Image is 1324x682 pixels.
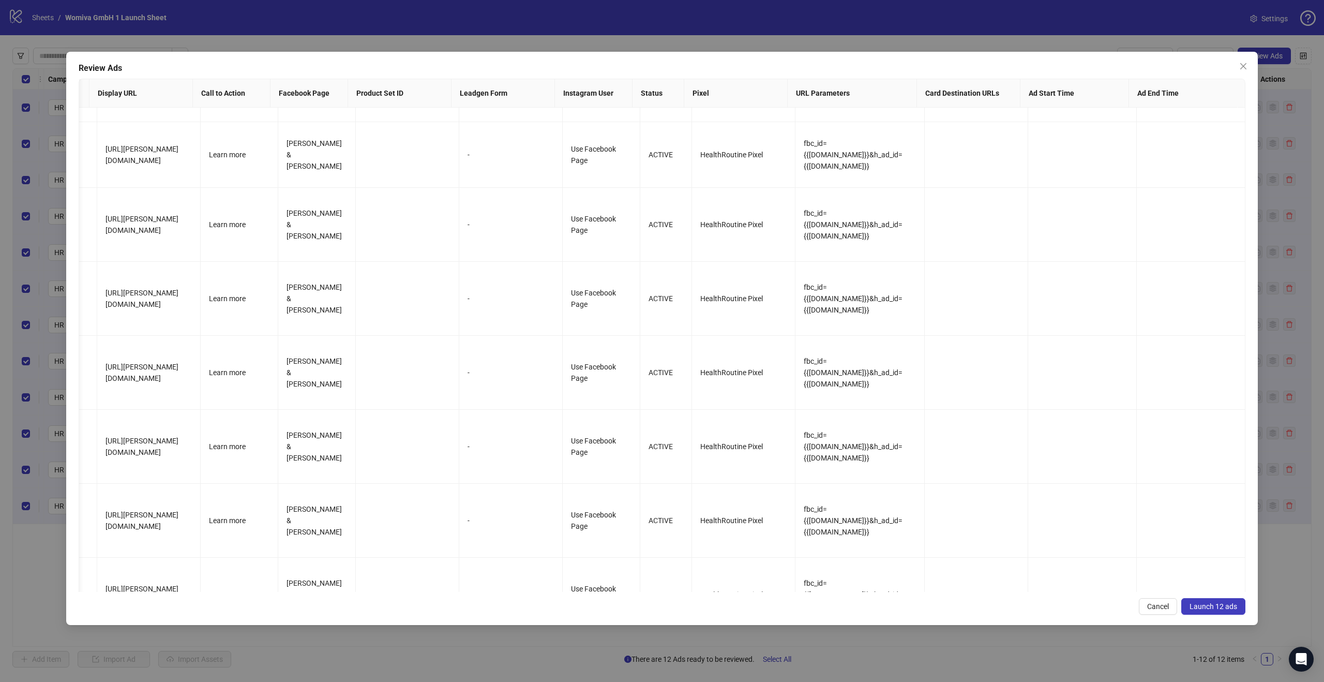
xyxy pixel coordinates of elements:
button: Close [1235,58,1252,75]
span: [URL][PERSON_NAME][DOMAIN_NAME] [106,437,178,456]
span: fbc_id={{[DOMAIN_NAME]}}&h_ad_id={{[DOMAIN_NAME]}} [804,431,902,462]
div: [PERSON_NAME] & [PERSON_NAME] [287,281,347,316]
span: ACTIVE [649,368,673,377]
span: ACTIVE [649,516,673,525]
span: Learn more [209,516,246,525]
div: [PERSON_NAME] & [PERSON_NAME] [287,577,347,612]
th: Card Destination URLs [917,79,1020,108]
th: Display URL [89,79,193,108]
div: [PERSON_NAME] & [PERSON_NAME] [287,138,347,172]
th: Call to Action [193,79,270,108]
div: - [468,441,554,452]
div: HealthRoutine Pixel [700,441,787,452]
th: Ad Start Time [1020,79,1129,108]
span: Launch 12 ads [1190,602,1237,611]
div: HealthRoutine Pixel [700,293,787,304]
span: close [1239,62,1247,70]
span: fbc_id={{[DOMAIN_NAME]}}&h_ad_id={{[DOMAIN_NAME]}} [804,139,902,170]
span: [URL][PERSON_NAME][DOMAIN_NAME] [106,511,178,530]
th: URL Parameters [788,79,917,108]
span: Cancel [1147,602,1169,611]
div: Use Facebook Page [571,583,631,606]
div: - [468,149,554,160]
div: Use Facebook Page [571,213,631,236]
div: [PERSON_NAME] & [PERSON_NAME] [287,355,347,390]
span: Learn more [209,294,246,303]
span: Learn more [209,442,246,451]
span: fbc_id={{[DOMAIN_NAME]}}&h_ad_id={{[DOMAIN_NAME]}} [804,209,902,240]
span: [URL][PERSON_NAME][DOMAIN_NAME] [106,215,178,234]
th: Leadgen Form [452,79,555,108]
div: - [468,367,554,378]
span: [URL][PERSON_NAME][DOMAIN_NAME] [106,585,178,604]
th: Status [633,79,684,108]
div: Use Facebook Page [571,143,631,166]
span: Learn more [209,590,246,599]
span: Learn more [209,220,246,229]
span: Learn more [209,151,246,159]
span: fbc_id={{[DOMAIN_NAME]}}&h_ad_id={{[DOMAIN_NAME]}} [804,283,902,314]
div: Use Facebook Page [571,509,631,532]
span: ACTIVE [649,151,673,159]
div: - [468,589,554,600]
div: Use Facebook Page [571,287,631,310]
th: Product Set ID [348,79,452,108]
span: ACTIVE [649,294,673,303]
div: - [468,219,554,230]
div: HealthRoutine Pixel [700,367,787,378]
div: Use Facebook Page [571,361,631,384]
th: Pixel [684,79,788,108]
th: Ad End Time [1129,79,1238,108]
div: Open Intercom Messenger [1289,647,1314,672]
div: Review Ads [79,62,1245,75]
div: HealthRoutine Pixel [700,515,787,526]
span: ACTIVE [649,590,673,599]
div: HealthRoutine Pixel [700,219,787,230]
span: fbc_id={{[DOMAIN_NAME]}}&h_ad_id={{[DOMAIN_NAME]}} [804,505,902,536]
div: [PERSON_NAME] & [PERSON_NAME] [287,207,347,242]
button: Launch 12 ads [1181,598,1245,615]
span: [URL][PERSON_NAME][DOMAIN_NAME] [106,289,178,308]
button: Cancel [1139,598,1177,615]
div: HealthRoutine Pixel [700,149,787,160]
span: [URL][PERSON_NAME][DOMAIN_NAME] [106,363,178,382]
span: fbc_id={{[DOMAIN_NAME]}}&h_ad_id={{[DOMAIN_NAME]}} [804,357,902,388]
div: - [468,515,554,526]
span: Learn more [209,368,246,377]
span: [URL][PERSON_NAME][DOMAIN_NAME] [106,145,178,165]
div: - [468,293,554,304]
th: Instagram User [555,79,633,108]
th: Facebook Page [270,79,348,108]
span: ACTIVE [649,220,673,229]
div: [PERSON_NAME] & [PERSON_NAME] [287,429,347,464]
span: fbc_id={{[DOMAIN_NAME]}}&h_ad_id={{[DOMAIN_NAME]}} [804,579,902,610]
span: ACTIVE [649,442,673,451]
div: [PERSON_NAME] & [PERSON_NAME] [287,503,347,538]
div: Use Facebook Page [571,435,631,458]
div: HealthRoutine Pixel [700,589,787,600]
